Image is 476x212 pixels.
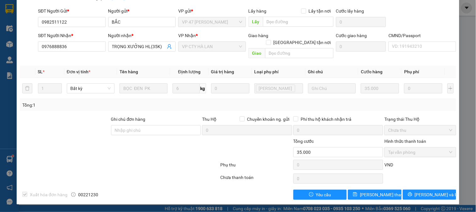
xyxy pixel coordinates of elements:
span: Giao [249,48,265,58]
span: kg [200,83,206,93]
span: [GEOGRAPHIC_DATA] tận nơi [271,39,334,46]
button: printer[PERSON_NAME] và In [403,190,456,200]
div: Người gửi [108,8,176,14]
span: Chuyển khoản ng. gửi [245,116,292,123]
span: Lưu kho [256,85,295,92]
span: Tại văn phòng [388,148,452,157]
span: Giá trị hàng [211,69,234,74]
th: Ghi chú [306,66,359,78]
div: VP gửi [178,8,246,14]
span: Tên hàng [120,69,138,74]
span: exclamation-circle [309,192,313,197]
span: save [353,192,357,197]
div: Trạng thái Thu Hộ [384,116,456,123]
span: [PERSON_NAME] thay đổi [360,191,410,198]
input: Cước giao hàng [336,42,386,52]
span: [PERSON_NAME] [259,85,292,92]
span: Lấy [249,17,263,27]
input: VD: Bàn, Ghế [120,83,168,93]
span: 00221230 [78,191,98,198]
span: Chưa thu [388,126,452,135]
span: Xuất hóa đơn hàng [27,191,70,198]
label: Cước lấy hàng [336,8,364,14]
span: Thu Hộ [202,117,217,122]
div: Phụ thu [220,161,292,172]
div: Người nhận [108,32,176,39]
span: Định lượng [178,69,201,74]
input: Ghi chú đơn hàng [111,125,201,135]
input: Cước lấy hàng [336,17,386,27]
input: Ghi Chú [308,83,356,93]
span: Lấy tận nơi [306,8,334,14]
span: printer [408,192,412,197]
span: Tổng cước [293,139,314,144]
label: Ghi chú đơn hàng [111,117,146,122]
span: Phí thu hộ khách nhận trả [298,116,354,123]
input: Dọc đường [263,17,334,27]
input: 0 [211,83,249,93]
span: VP Nhận [178,33,196,38]
span: Lấy hàng [249,8,267,14]
div: Chưa thanh toán [220,174,292,185]
label: Hình thức thanh toán [384,139,426,144]
span: Phụ phí [404,69,419,74]
span: Đơn vị tính [67,69,90,74]
button: exclamation-circleYêu cầu [293,190,347,200]
th: Loại phụ phí [252,66,306,78]
span: Giao hàng [249,33,269,38]
span: Yêu cầu [316,191,331,198]
div: Tổng: 1 [22,102,184,109]
div: SĐT Người Nhận [38,32,105,39]
span: user-add [167,44,172,49]
span: VP CTY HÀ LAN [182,42,242,51]
button: save[PERSON_NAME] thay đổi [348,190,401,200]
span: Bất kỳ [71,84,111,93]
label: Cước giao hàng [336,33,367,38]
div: SĐT Người Gửi [38,8,105,14]
span: info-circle [71,192,76,197]
input: Dọc đường [265,48,334,58]
input: 0 [361,83,399,93]
button: plus [447,83,454,93]
button: delete [22,83,32,93]
span: SL [38,69,43,74]
span: Cước hàng [361,69,382,74]
div: CMND/Passport [388,32,456,39]
span: [PERSON_NAME] và In [415,191,459,198]
span: VND [384,162,393,167]
span: VP 47 Trần Khát Chân [182,17,242,27]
